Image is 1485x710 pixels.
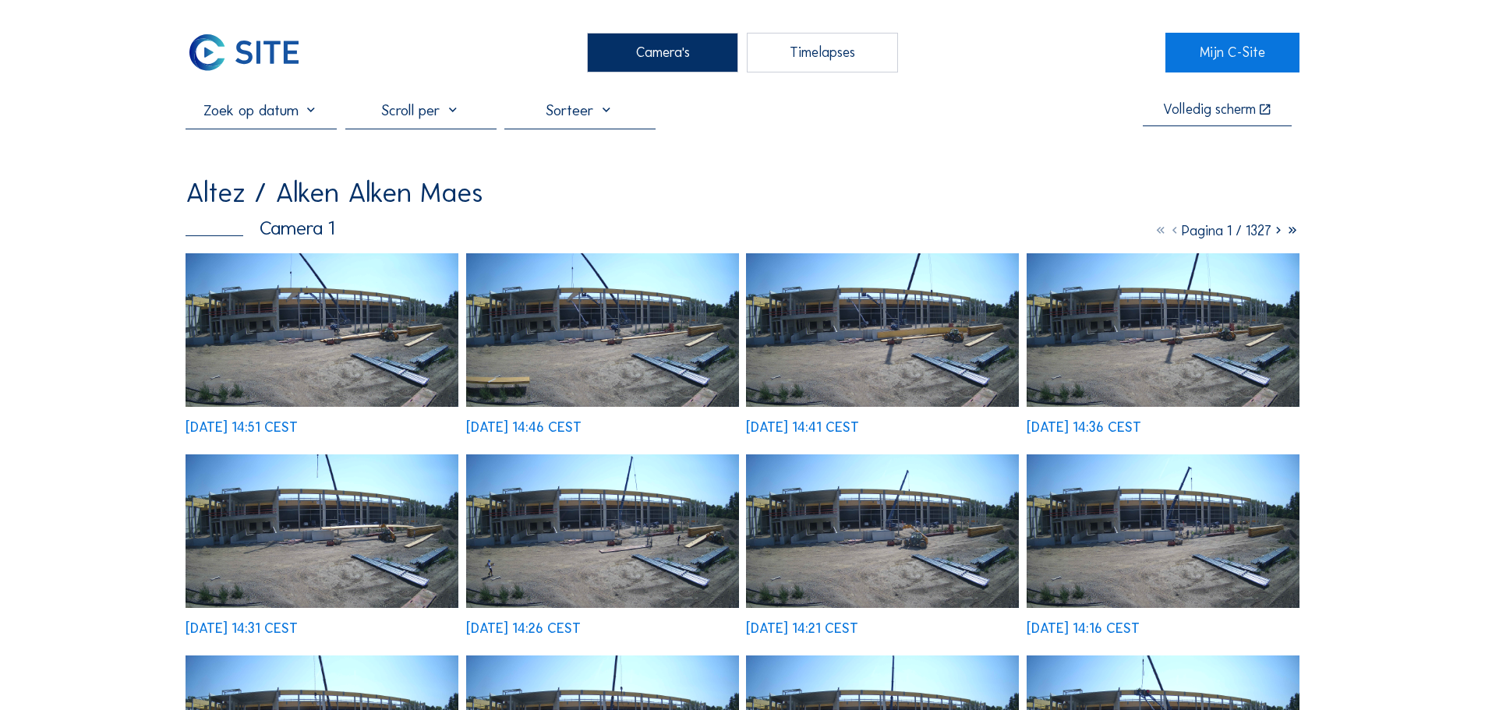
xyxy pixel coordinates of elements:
[1027,622,1140,636] div: [DATE] 14:16 CEST
[1027,454,1299,608] img: image_52518481
[1165,33,1299,72] a: Mijn C-Site
[746,622,858,636] div: [DATE] 14:21 CEST
[186,101,337,119] input: Zoek op datum 󰅀
[186,454,458,608] img: image_52518878
[587,33,738,72] div: Camera's
[186,219,334,238] div: Camera 1
[186,253,458,407] img: image_52519404
[186,622,298,636] div: [DATE] 14:31 CEST
[186,178,483,207] div: Altez / Alken Alken Maes
[466,253,739,407] img: image_52519259
[466,454,739,608] img: image_52518735
[747,33,898,72] div: Timelapses
[466,622,581,636] div: [DATE] 14:26 CEST
[746,454,1019,608] img: image_52518607
[1163,103,1256,118] div: Volledig scherm
[1027,253,1299,407] img: image_52519007
[186,33,302,72] img: C-SITE Logo
[746,421,859,435] div: [DATE] 14:41 CEST
[746,253,1019,407] img: image_52519134
[1027,421,1141,435] div: [DATE] 14:36 CEST
[1182,222,1271,239] span: Pagina 1 / 1327
[186,33,319,72] a: C-SITE Logo
[466,421,582,435] div: [DATE] 14:46 CEST
[186,421,298,435] div: [DATE] 14:51 CEST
